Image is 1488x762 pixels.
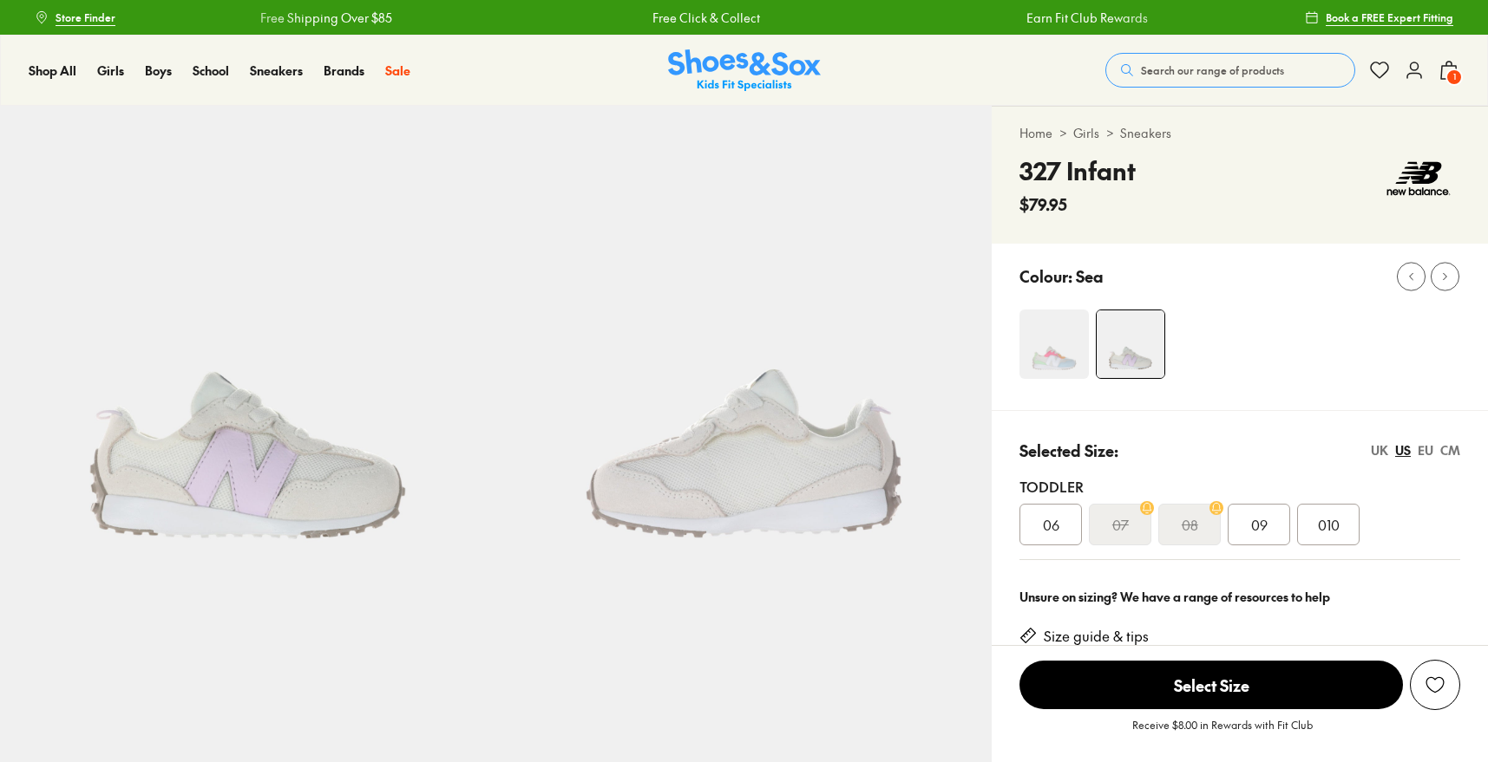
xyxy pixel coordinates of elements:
[1019,661,1403,709] span: Select Size
[1026,9,1147,27] a: Earn Fit Club Rewards
[35,2,115,33] a: Store Finder
[668,49,821,92] a: Shoes & Sox
[1019,439,1118,462] p: Selected Size:
[1439,51,1459,89] button: 1
[385,62,410,79] span: Sale
[260,9,392,27] a: Free Shipping Over $85
[1326,10,1453,25] span: Book a FREE Expert Fitting
[668,49,821,92] img: SNS_Logo_Responsive.svg
[1105,53,1355,88] button: Search our range of products
[1019,588,1460,606] div: Unsure on sizing? We have a range of resources to help
[1019,153,1136,189] h4: 327 Infant
[1395,441,1411,459] div: US
[1076,264,1104,288] p: Sea
[1377,153,1460,205] img: Vendor logo
[193,62,229,79] span: School
[1120,124,1171,142] a: Sneakers
[1019,124,1052,142] a: Home
[1112,514,1129,535] s: 07
[145,62,172,79] span: Boys
[56,10,115,25] span: Store Finder
[1418,441,1433,459] div: EU
[1073,124,1099,142] a: Girls
[1410,660,1460,710] button: Add to Wishlist
[1318,514,1340,535] span: 010
[250,62,303,79] span: Sneakers
[1019,309,1089,379] img: 4-551812_1
[29,62,76,80] a: Shop All
[250,62,303,80] a: Sneakers
[496,106,993,602] img: 5-551818_1
[29,62,76,79] span: Shop All
[97,62,124,80] a: Girls
[1371,441,1388,459] div: UK
[1044,627,1149,646] a: Size guide & tips
[1019,476,1460,497] div: Toddler
[1141,62,1284,78] span: Search our range of products
[1019,192,1067,216] span: $79.95
[652,9,760,27] a: Free Click & Collect
[1132,717,1313,748] p: Receive $8.00 in Rewards with Fit Club
[324,62,364,80] a: Brands
[97,62,124,79] span: Girls
[385,62,410,80] a: Sale
[1182,514,1198,535] s: 08
[1019,124,1460,142] div: > >
[1097,310,1164,378] img: 4-551817_1
[1440,441,1460,459] div: CM
[1251,514,1268,535] span: 09
[1043,514,1059,535] span: 06
[145,62,172,80] a: Boys
[1305,2,1453,33] a: Book a FREE Expert Fitting
[1445,68,1463,86] span: 1
[1019,264,1072,288] p: Colour:
[324,62,364,79] span: Brands
[193,62,229,80] a: School
[1019,660,1403,710] button: Select Size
